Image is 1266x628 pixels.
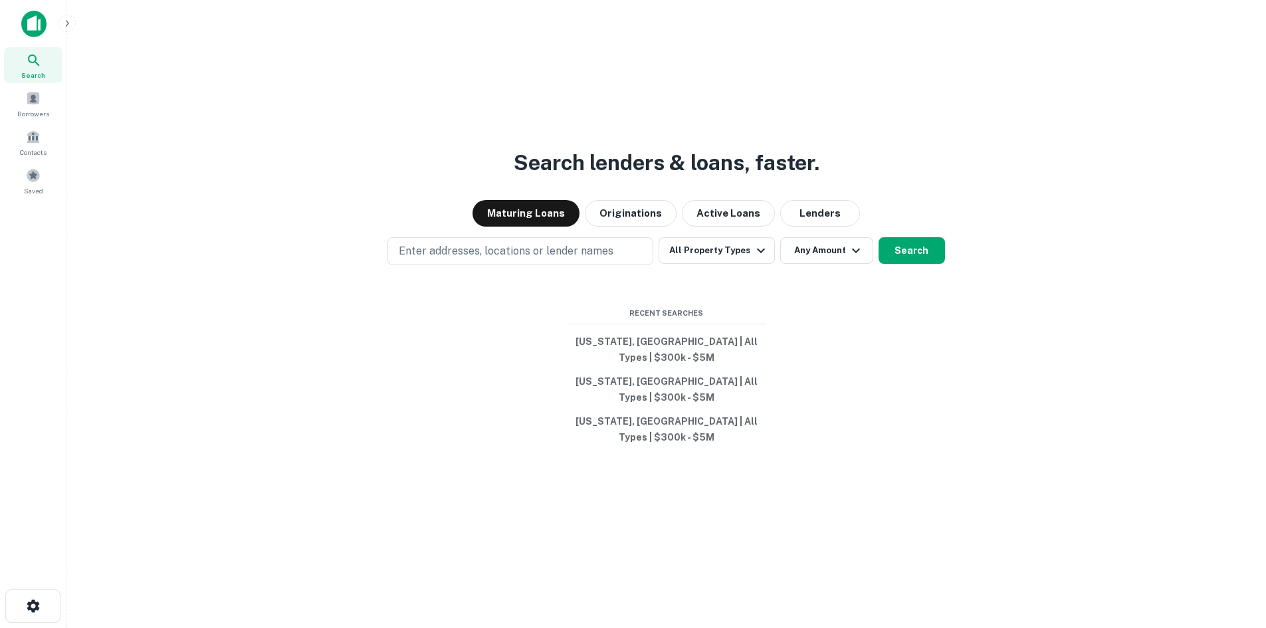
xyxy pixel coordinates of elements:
iframe: Chat Widget [1200,522,1266,585]
span: Search [21,70,45,80]
a: Search [4,47,62,83]
span: Saved [24,185,43,196]
button: Any Amount [780,237,873,264]
button: [US_STATE], [GEOGRAPHIC_DATA] | All Types | $300k - $5M [567,369,766,409]
button: Active Loans [682,200,775,227]
span: Recent Searches [567,308,766,319]
button: [US_STATE], [GEOGRAPHIC_DATA] | All Types | $300k - $5M [567,409,766,449]
button: All Property Types [659,237,774,264]
span: Borrowers [17,108,49,119]
button: [US_STATE], [GEOGRAPHIC_DATA] | All Types | $300k - $5M [567,330,766,369]
h3: Search lenders & loans, faster. [514,147,819,179]
button: Originations [585,200,677,227]
button: Lenders [780,200,860,227]
button: Search [879,237,945,264]
p: Enter addresses, locations or lender names [399,243,613,259]
img: capitalize-icon.png [21,11,47,37]
a: Borrowers [4,86,62,122]
button: Enter addresses, locations or lender names [387,237,653,265]
a: Contacts [4,124,62,160]
button: Maturing Loans [473,200,580,227]
a: Saved [4,163,62,199]
span: Contacts [20,147,47,157]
